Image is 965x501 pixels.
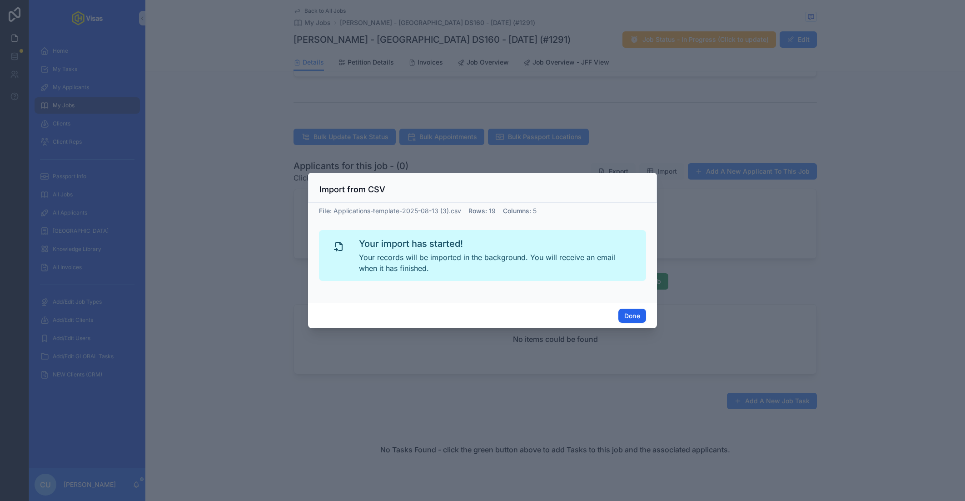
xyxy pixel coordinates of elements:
[468,207,487,215] span: Rows :
[489,207,496,215] span: 19
[359,237,632,250] h2: Your import has started!
[618,309,646,323] button: Done
[319,184,385,195] h3: Import from CSV
[533,207,537,215] span: 5
[503,207,531,215] span: Columns :
[359,252,632,274] p: Your records will be imported in the background. You will receive an email when it has finished.
[319,207,332,215] span: File :
[333,207,461,215] span: Applications-template-2025-08-13 (3).csv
